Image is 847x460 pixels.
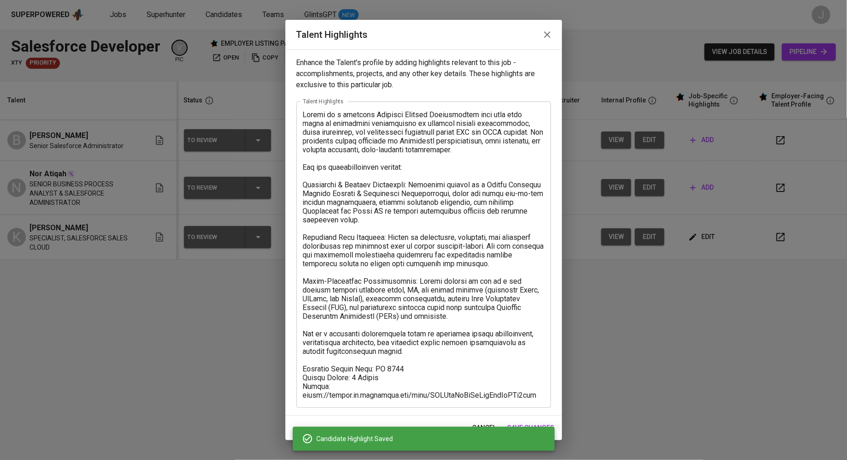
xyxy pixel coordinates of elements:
[504,419,558,436] button: save changes
[303,110,545,400] textarea: Loremi do s ametcons Adipisci Elitsed Doeiusmodtem inci utla etdo magna al enimadmini veniamquisn...
[508,422,555,434] span: save changes
[296,57,551,90] p: Enhance the Talent's profile by adding highlights relevant to this job - accomplishments, project...
[469,419,500,436] button: cancel
[317,434,547,443] div: Candidate Highlight Saved
[473,422,497,434] span: cancel
[296,27,551,42] h2: Talent Highlights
